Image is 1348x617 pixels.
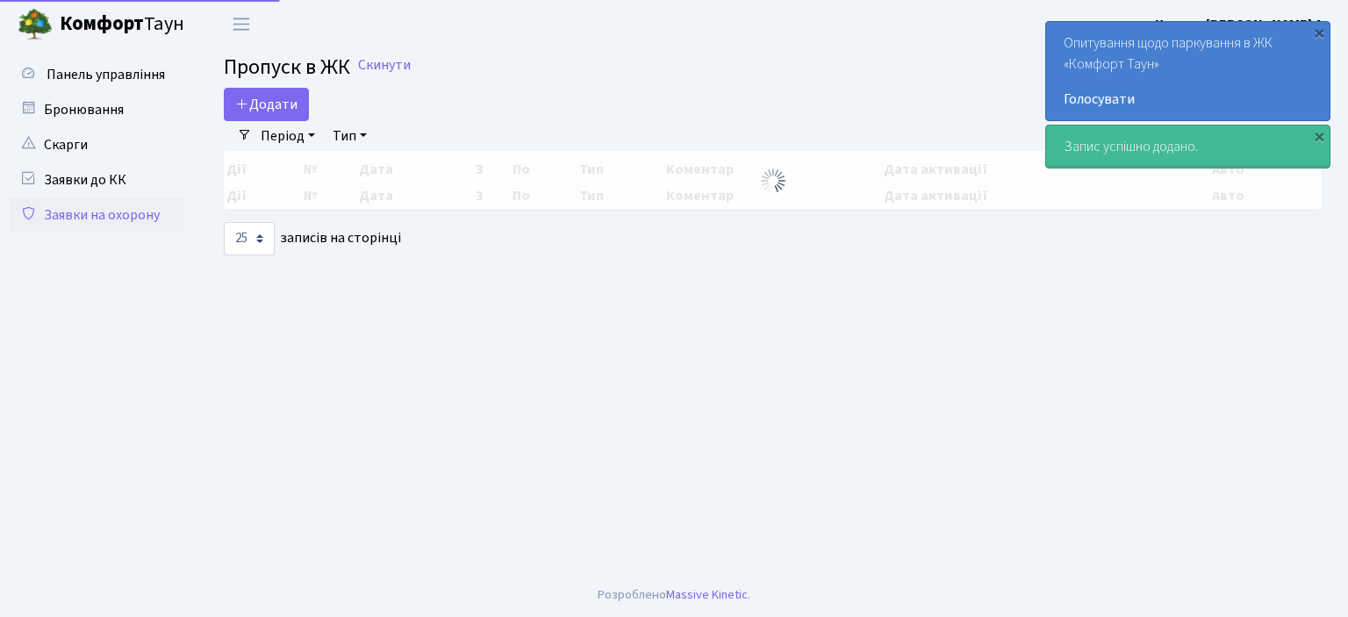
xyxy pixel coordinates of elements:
[9,162,184,197] a: Заявки до КК
[60,10,184,39] span: Таун
[18,7,53,42] img: logo.png
[9,57,184,92] a: Панель управління
[47,65,165,84] span: Панель управління
[1064,89,1312,110] a: Голосувати
[219,10,263,39] button: Переключити навігацію
[759,167,787,195] img: Обробка...
[1155,15,1327,34] b: Цитрус [PERSON_NAME] А.
[666,585,748,604] a: Massive Kinetic
[1155,14,1327,35] a: Цитрус [PERSON_NAME] А.
[1310,127,1328,145] div: ×
[224,52,350,83] span: Пропуск в ЖК
[235,95,298,114] span: Додати
[1046,126,1330,168] div: Запис успішно додано.
[358,57,411,74] a: Скинути
[9,127,184,162] a: Скарги
[224,88,309,121] a: Додати
[598,585,750,605] div: Розроблено .
[9,92,184,127] a: Бронювання
[326,121,374,151] a: Тип
[224,222,275,255] select: записів на сторінці
[224,222,401,255] label: записів на сторінці
[254,121,322,151] a: Період
[1310,24,1328,41] div: ×
[9,197,184,233] a: Заявки на охорону
[60,10,144,38] b: Комфорт
[1046,22,1330,120] div: Опитування щодо паркування в ЖК «Комфорт Таун»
